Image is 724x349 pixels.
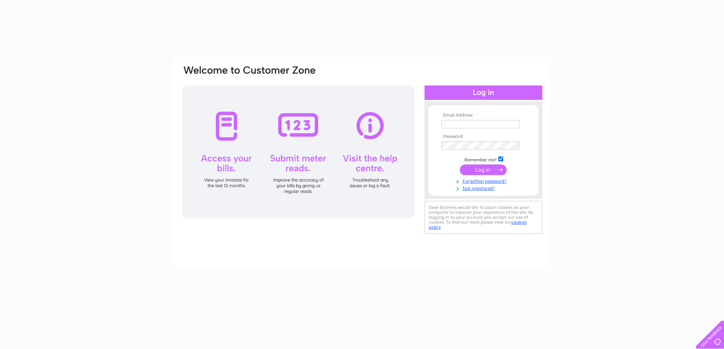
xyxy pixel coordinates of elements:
[441,177,528,184] a: Forgotten password?
[425,201,542,234] div: Clear Business would like to place cookies on your computer to improve your experience of the sit...
[439,113,528,118] th: Email Address:
[441,184,528,191] a: Not registered?
[439,134,528,139] th: Password:
[439,155,528,163] td: Remember me?
[429,220,527,230] a: cookies policy
[460,164,507,175] input: Submit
